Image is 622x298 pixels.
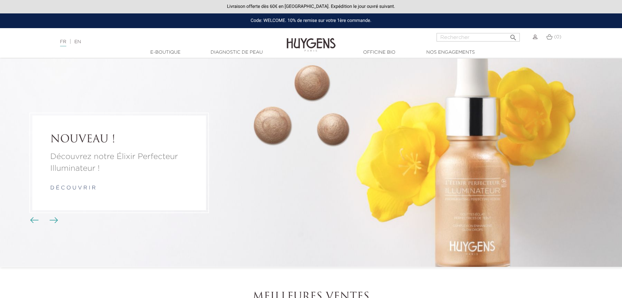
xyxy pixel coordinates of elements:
[74,40,81,44] a: EN
[507,31,519,40] button: 
[60,40,66,46] a: FR
[347,49,412,56] a: Officine Bio
[33,216,54,225] div: Boutons du carrousel
[204,49,269,56] a: Diagnostic de peau
[50,133,188,146] a: NOUVEAU !
[509,32,517,40] i: 
[50,186,96,191] a: d é c o u v r i r
[554,35,561,39] span: (0)
[437,33,520,42] input: Rechercher
[133,49,198,56] a: E-Boutique
[418,49,483,56] a: Nos engagements
[287,27,336,53] img: Huygens
[50,151,188,175] a: Découvrez notre Élixir Perfecteur Illuminateur !
[57,38,254,46] div: |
